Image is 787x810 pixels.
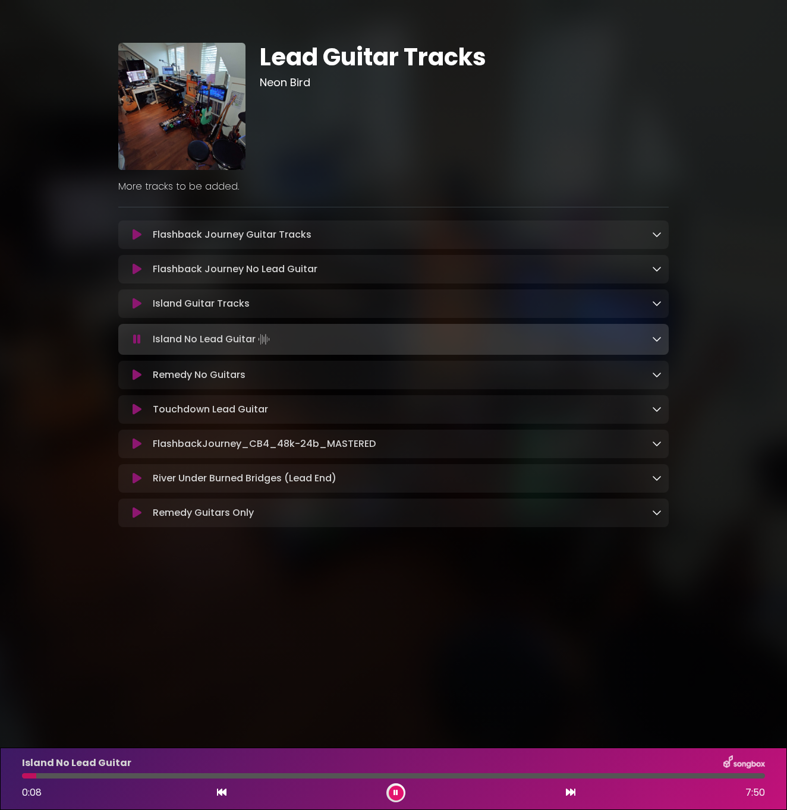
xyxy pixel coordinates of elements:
p: River Under Burned Bridges (Lead End) [153,471,336,486]
h1: Lead Guitar Tracks [260,43,669,71]
p: Flashback Journey Guitar Tracks [153,228,311,242]
h3: Neon Bird [260,76,669,89]
p: Remedy Guitars Only [153,506,254,520]
p: FlashbackJourney_CB4_48k-24b_MASTERED [153,437,376,451]
p: Island No Lead Guitar [153,331,272,348]
p: Touchdown Lead Guitar [153,402,268,417]
p: Flashback Journey No Lead Guitar [153,262,317,276]
img: waveform4.gif [256,331,272,348]
p: Island Guitar Tracks [153,297,250,311]
p: More tracks to be added. [118,179,669,194]
p: Remedy No Guitars [153,368,245,382]
img: rmArDJfHT6qm0tY6uTOw [118,43,245,170]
